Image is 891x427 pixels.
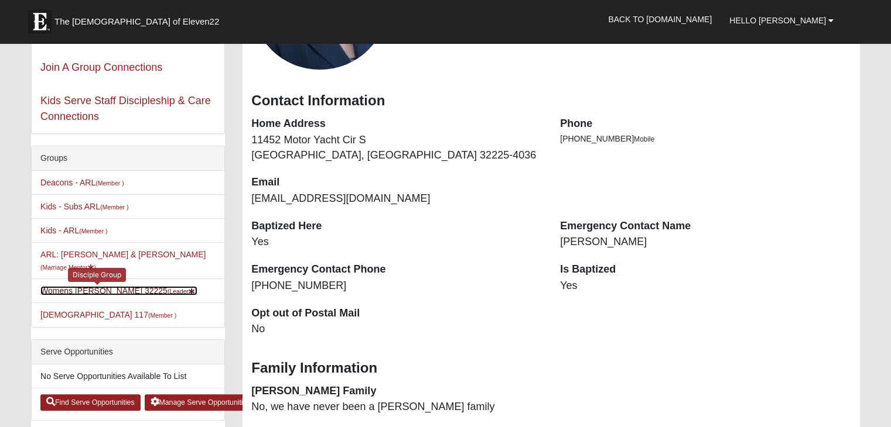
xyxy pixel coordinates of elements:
li: [PHONE_NUMBER] [560,133,851,145]
dt: Is Baptized [560,262,851,277]
a: Kids - Subs ARL(Member ) [40,202,128,211]
a: Manage Serve Opportunities [145,394,257,411]
dt: Baptized Here [251,219,542,234]
h3: Family Information [251,360,851,377]
small: (Leader ) [168,288,197,295]
dd: 11452 Motor Yacht Cir S [GEOGRAPHIC_DATA], [GEOGRAPHIC_DATA] 32225-4036 [251,133,542,163]
div: Serve Opportunities [32,340,224,364]
a: The [DEMOGRAPHIC_DATA] of Eleven22 [22,4,257,33]
dd: Yes [251,235,542,250]
a: ARL: [PERSON_NAME] & [PERSON_NAME](Marriage Mentor) [40,250,206,271]
small: (Member ) [148,312,176,319]
div: Groups [32,146,224,171]
small: (Member ) [100,204,128,211]
dt: Home Address [251,116,542,132]
dd: [EMAIL_ADDRESS][DOMAIN_NAME] [251,191,542,206]
div: Disciple Group [68,268,126,281]
a: Hello [PERSON_NAME] [721,6,842,35]
a: Find Serve Opportunities [40,394,141,411]
span: Hello [PERSON_NAME] [729,16,826,25]
a: Deacons - ARL(Member ) [40,178,124,187]
small: (Member ) [79,228,107,235]
dd: Yes [560,278,851,294]
small: (Member ) [95,180,124,187]
dd: [PERSON_NAME] [560,235,851,250]
dd: [PHONE_NUMBER] [251,278,542,294]
dt: Emergency Contact Name [560,219,851,234]
a: Back to [DOMAIN_NAME] [599,5,721,34]
dt: Phone [560,116,851,132]
a: [DEMOGRAPHIC_DATA] 117(Member ) [40,310,176,319]
a: Kids - ARL(Member ) [40,226,108,235]
dt: Emergency Contact Phone [251,262,542,277]
span: Mobile [634,135,654,143]
li: No Serve Opportunities Available To List [32,364,224,388]
img: Eleven22 logo [28,10,52,33]
span: The [DEMOGRAPHIC_DATA] of Eleven22 [54,16,219,27]
dd: No [251,322,542,337]
dt: Opt out of Postal Mail [251,306,542,321]
dt: [PERSON_NAME] Family [251,384,542,399]
a: Join A Group Connections [40,61,162,73]
h3: Contact Information [251,92,851,109]
a: Womens [PERSON_NAME] 32225(Leader) [40,286,197,295]
small: (Marriage Mentor ) [40,264,96,271]
dt: Email [251,175,542,190]
dd: No, we have never been a [PERSON_NAME] family [251,400,542,415]
a: Kids Serve Staff Discipleship & Care Connections [40,95,211,122]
